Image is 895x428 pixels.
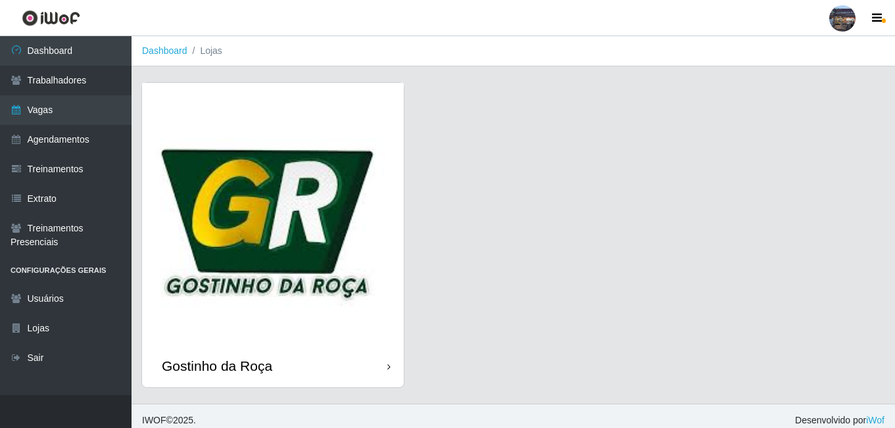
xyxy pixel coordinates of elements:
[142,45,187,56] a: Dashboard
[142,83,404,387] a: Gostinho da Roça
[142,414,196,427] span: © 2025 .
[866,415,884,425] a: iWof
[795,414,884,427] span: Desenvolvido por
[142,415,166,425] span: IWOF
[142,83,404,345] img: cardImg
[187,44,222,58] li: Lojas
[132,36,895,66] nav: breadcrumb
[22,10,80,26] img: CoreUI Logo
[162,358,272,374] div: Gostinho da Roça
